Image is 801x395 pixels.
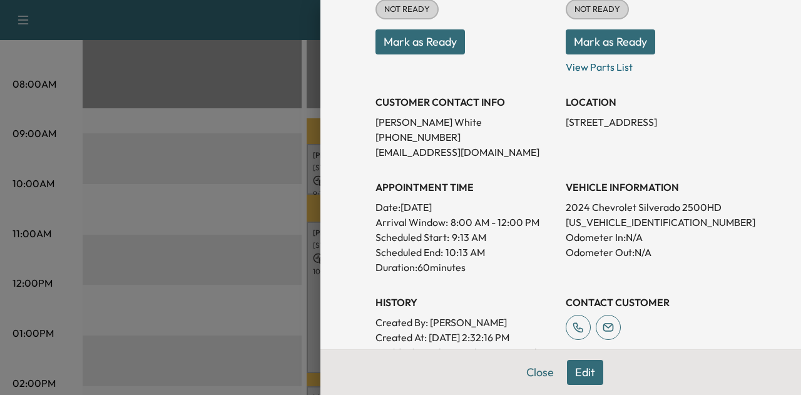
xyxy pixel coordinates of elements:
p: 2024 Chevrolet Silverado 2500HD [566,200,746,215]
h3: History [375,295,556,310]
p: [US_VEHICLE_IDENTIFICATION_NUMBER] [566,215,746,230]
p: Odometer Out: N/A [566,245,746,260]
h3: APPOINTMENT TIME [375,180,556,195]
p: 10:13 AM [446,245,485,260]
span: NOT READY [567,3,628,16]
button: Mark as Ready [375,29,465,54]
h3: CUSTOMER CONTACT INFO [375,95,556,110]
p: [PHONE_NUMBER] [375,130,556,145]
button: Edit [567,360,603,385]
p: View Parts List [566,54,746,74]
span: 8:00 AM - 12:00 PM [451,215,539,230]
p: Arrival Window: [375,215,556,230]
button: Mark as Ready [566,29,655,54]
p: Odometer In: N/A [566,230,746,245]
span: NOT READY [377,3,437,16]
p: [PERSON_NAME] White [375,115,556,130]
h3: LOCATION [566,95,746,110]
p: [STREET_ADDRESS] [566,115,746,130]
p: Modified By : NhBUWIrhKtMuKyEjATbW [375,345,556,360]
p: Created At : [DATE] 2:32:16 PM [375,330,556,345]
button: Close [518,360,562,385]
p: Scheduled End: [375,245,443,260]
h3: CONTACT CUSTOMER [566,295,746,310]
p: Scheduled Start: [375,230,449,245]
p: [EMAIL_ADDRESS][DOMAIN_NAME] [375,145,556,160]
h3: VEHICLE INFORMATION [566,180,746,195]
p: 9:13 AM [452,230,486,245]
p: Created By : [PERSON_NAME] [375,315,556,330]
p: Date: [DATE] [375,200,556,215]
p: Duration: 60 minutes [375,260,556,275]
